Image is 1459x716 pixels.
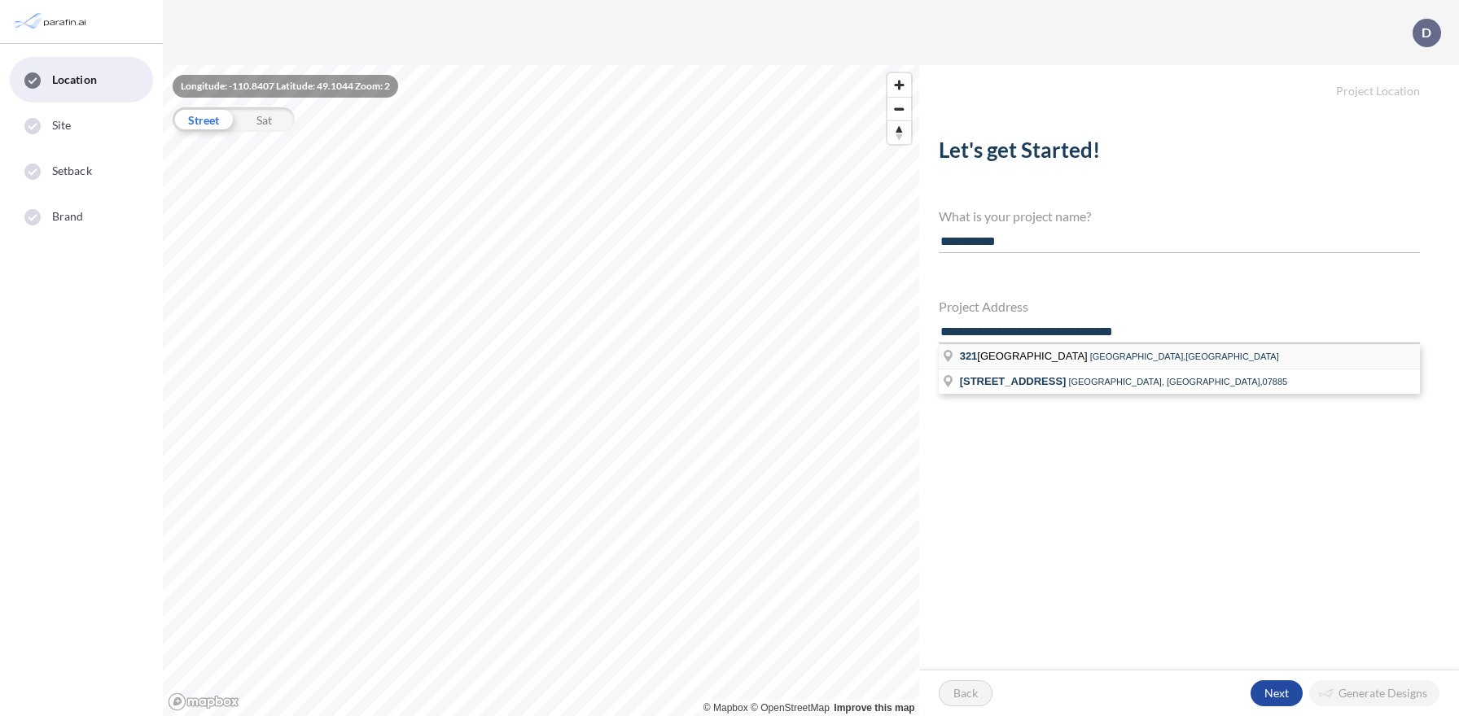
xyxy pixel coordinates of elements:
[919,65,1459,98] h5: Project Location
[703,702,748,714] a: Mapbox
[163,65,919,716] canvas: Map
[834,702,914,714] a: Improve this map
[1090,351,1279,361] span: [GEOGRAPHIC_DATA],[GEOGRAPHIC_DATA]
[887,97,911,120] button: Zoom out
[887,73,911,97] button: Zoom in
[887,121,911,144] span: Reset bearing to north
[960,375,1067,387] span: [STREET_ADDRESS]
[1422,25,1431,40] p: D
[1251,680,1303,706] button: Next
[887,98,911,120] span: Zoom out
[168,692,239,711] a: Mapbox homepage
[52,72,97,88] span: Location
[960,350,1090,362] span: [GEOGRAPHIC_DATA]
[887,120,911,144] button: Reset bearing to north
[173,75,398,98] div: Longitude: -110.8407 Latitude: 49.1044 Zoom: 2
[234,107,295,132] div: Sat
[12,7,91,37] img: Parafin
[960,350,978,362] span: 321
[52,163,92,179] span: Setback
[173,107,234,132] div: Street
[939,138,1420,169] h2: Let's get Started!
[52,208,84,225] span: Brand
[939,299,1420,314] h4: Project Address
[939,208,1420,224] h4: What is your project name?
[52,117,71,133] span: Site
[1264,685,1289,701] p: Next
[1068,377,1287,386] span: [GEOGRAPHIC_DATA], [GEOGRAPHIC_DATA],07885
[751,702,830,714] a: OpenStreetMap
